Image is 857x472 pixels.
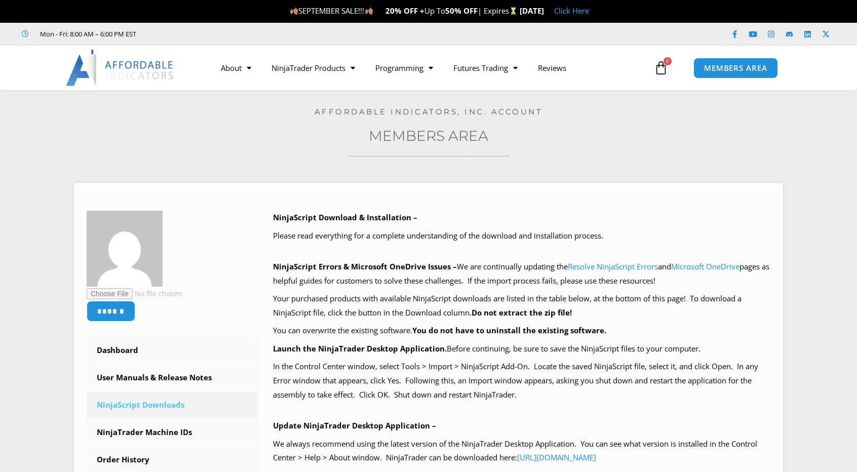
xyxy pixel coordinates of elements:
[273,437,771,465] p: We always recommend using the latest version of the NinjaTrader Desktop Application. You can see ...
[365,56,443,80] a: Programming
[273,229,771,243] p: Please read everything for a complete understanding of the download and installation process.
[445,6,478,16] strong: 50% OFF
[87,337,258,364] a: Dashboard
[37,28,136,40] span: Mon - Fri: 8:00 AM – 6:00 PM EST
[290,7,298,15] img: 🍂
[290,6,519,16] span: SEPTEMBER SALE!!! Up To | Expires
[273,420,436,430] b: Update NinjaTrader Desktop Application –
[315,107,543,116] a: Affordable Indicators, Inc. Account
[704,64,767,72] span: MEMBERS AREA
[693,58,778,78] a: MEMBERS AREA
[87,392,258,418] a: NinjaScript Downloads
[150,29,302,39] iframe: Customer reviews powered by Trustpilot
[273,292,771,320] p: Your purchased products with available NinjaScript downloads are listed in the table below, at th...
[520,6,544,16] strong: [DATE]
[211,56,261,80] a: About
[443,56,528,80] a: Futures Trading
[517,452,596,462] a: [URL][DOMAIN_NAME]
[273,360,771,402] p: In the Control Center window, select Tools > Import > NinjaScript Add-On. Locate the saved NinjaS...
[87,419,258,446] a: NinjaTrader Machine IDs
[273,324,771,338] p: You can overwrite the existing software.
[87,211,163,287] img: d12e013d5ac1adb78fd11ed934d72ce65f229eaa087bac9816d072bc4d695a50
[273,261,457,271] b: NinjaScript Errors & Microsoft OneDrive Issues –
[273,343,447,353] b: Launch the NinjaTrader Desktop Application.
[211,56,651,80] nav: Menu
[671,261,739,271] a: Microsoft OneDrive
[365,7,373,15] img: 🍂
[385,6,424,16] strong: 20% OFF +
[510,7,517,15] img: ⌛
[568,261,658,271] a: Resolve NinjaScript Errors
[554,6,589,16] a: Click Here
[87,365,258,391] a: User Manuals & Release Notes
[412,325,606,335] b: You do not have to uninstall the existing software.
[273,212,417,222] b: NinjaScript Download & Installation –
[66,50,175,86] img: LogoAI | Affordable Indicators – NinjaTrader
[472,307,572,318] b: Do not extract the zip file!
[369,127,488,144] a: Members Area
[664,57,672,65] span: 0
[528,56,576,80] a: Reviews
[261,56,365,80] a: NinjaTrader Products
[273,260,771,288] p: We are continually updating the and pages as helpful guides for customers to solve these challeng...
[273,342,771,356] p: Before continuing, be sure to save the NinjaScript files to your computer.
[639,53,683,83] a: 0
